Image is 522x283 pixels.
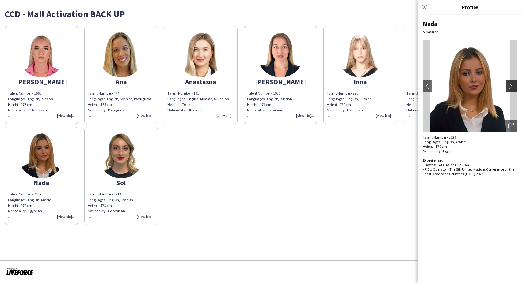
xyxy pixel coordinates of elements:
[98,32,144,77] img: thumb-c495bd05-efe2-4577-82d0-4477ed5da2d9.png
[8,192,51,219] span: Talent Number - 2129 Languages - English, Arabic Height - 170 cm Nationality - Egyptian
[423,29,517,34] div: Al Wakrah
[423,162,517,167] div: - Hostess - AFC Asian Cup 2024
[327,79,394,84] div: Inna
[327,96,372,101] span: Languages - English, Russian
[88,192,133,219] span: Talent Number - 2313 Languages - English, Spanish Height - 173 cm Nationality - Colombian
[98,132,144,178] img: thumb-bdd9a070-a58f-4802-a4fa-63606ae1fa6c.png
[8,180,75,185] div: Nada
[8,79,75,84] div: [PERSON_NAME]
[88,91,119,101] span: Talent Number - 474 Languages -
[505,120,517,132] div: Open photos pop-in
[88,107,154,118] div: Nationality - Portuguese
[167,79,234,84] div: Anastasiia
[423,135,466,153] span: Talent Number - 2129 Languages - English, Arabic Height - 170 cm Nationality - Egyptian
[18,32,64,77] img: thumb-66016a75671fc.jpeg
[6,267,33,276] img: Powered by Liveforce
[327,108,363,112] span: Nationality - Ukrainian
[247,91,292,118] span: Talent Number - 1920 Languages - English, Russian Height - 176 cm Nationality - Ukrainian
[88,180,154,185] div: Sol
[337,32,383,77] img: thumb-73ae04f4-6c9a-49e3-bbd0-4b72125e7bf4.png
[8,91,53,118] span: Talent Number - 1666 Languages - English, Russian Height - 176 cm Nationality - Belarussian
[167,91,229,106] span: Talent Number - 191 Languages - English, Russian, Ukranian Height - 170 cm
[423,20,517,28] div: Nada
[88,102,112,107] span: Height - 165 cm
[423,158,443,162] b: Experience:
[423,40,517,132] img: Crew avatar or photo
[5,9,517,18] div: CCD - Mall Activation BACK UP
[88,79,154,84] div: Ana
[107,96,151,101] span: English, Spanish, Portuguese
[406,91,463,118] span: Talent Number - 2299 Languages - English, Arabic, Russian Height - 172 cm Nationality - Russian
[327,91,358,95] span: Talent Number - 770
[247,79,314,84] div: [PERSON_NAME]
[406,79,473,84] div: Katya
[257,32,303,77] img: thumb-ec00268c-6805-4636-9442-491a60bed0e9.png
[178,32,224,77] img: thumb-52a3d824-ddfa-4a38-a76e-c5eaf954a1e1.png
[418,3,522,11] h3: Profile
[18,132,64,178] img: thumb-127a73c4-72f8-4817-ad31-6bea1b145d02.png
[327,102,351,107] span: Height - 170 cm
[417,32,463,77] img: thumb-b9632d01-66db-4e9f-a951-87ed86672750.png
[423,167,517,176] div: - PIDU Operator - The 5th United Nations Conference on the Least Developed Countries (LDC5) 2023
[167,107,234,113] div: Nationality - Ukrainian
